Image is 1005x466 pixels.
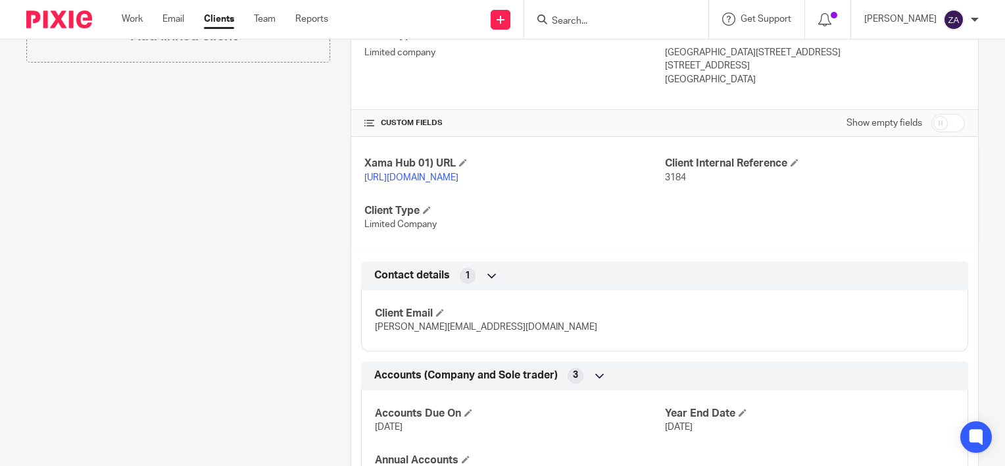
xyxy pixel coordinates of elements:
span: 3184 [665,173,686,182]
p: Limited company [364,46,664,59]
span: Limited Company [364,220,437,229]
span: [PERSON_NAME][EMAIL_ADDRESS][DOMAIN_NAME] [375,323,597,332]
a: Clients [204,13,234,26]
h4: Client Internal Reference [665,157,965,170]
p: [GEOGRAPHIC_DATA][STREET_ADDRESS] [665,46,965,59]
a: Reports [295,13,328,26]
p: [STREET_ADDRESS] [665,59,965,72]
h4: Accounts Due On [375,407,664,421]
p: [PERSON_NAME] [864,13,937,26]
span: 3 [573,369,578,382]
input: Search [551,16,669,28]
span: Contact details [374,269,450,282]
a: Work [122,13,143,26]
h4: Client Email [375,307,664,321]
h4: CUSTOM FIELDS [364,118,664,128]
span: Accounts (Company and Sole trader) [374,369,558,382]
span: [DATE] [375,423,403,432]
span: Get Support [741,14,791,24]
span: 1 [465,269,470,282]
h4: Xama Hub 01) URL [364,157,664,170]
h4: Year End Date [665,407,954,421]
img: svg%3E [943,9,964,30]
a: [URL][DOMAIN_NAME] [364,173,458,182]
h4: Client Type [364,204,664,218]
a: Team [254,13,276,26]
img: Pixie [26,11,92,28]
p: [GEOGRAPHIC_DATA] [665,73,965,86]
a: Email [162,13,184,26]
span: [DATE] [665,423,693,432]
label: Show empty fields [846,116,922,130]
